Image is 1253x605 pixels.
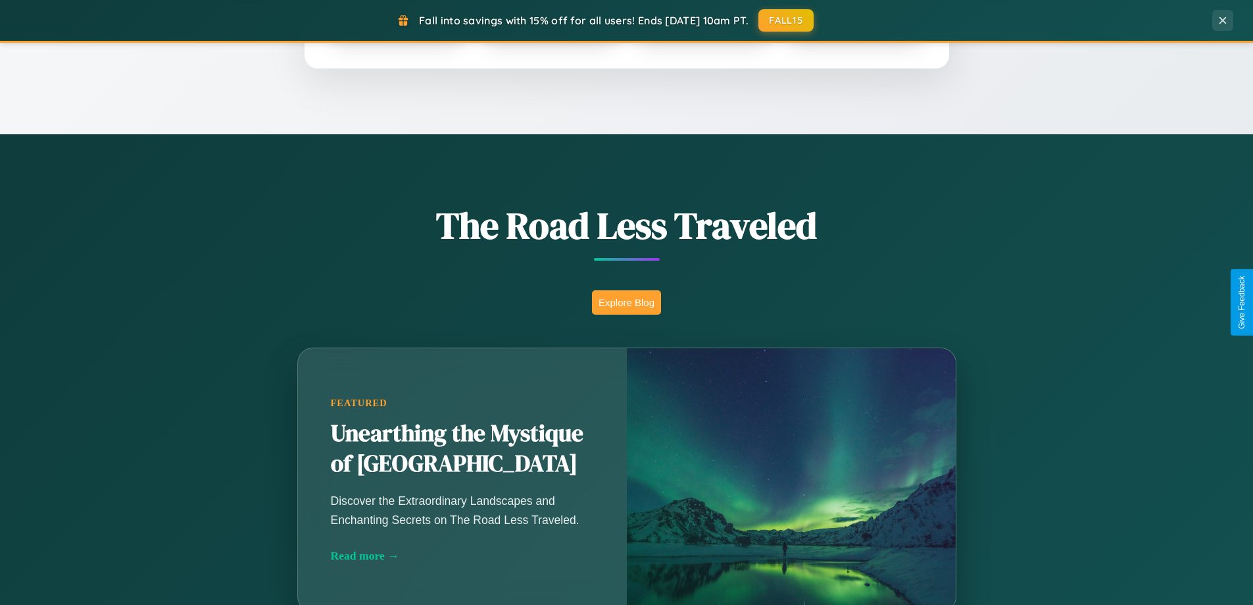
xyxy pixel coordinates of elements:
span: Fall into savings with 15% off for all users! Ends [DATE] 10am PT. [419,14,749,27]
button: FALL15 [758,9,814,32]
p: Discover the Extraordinary Landscapes and Enchanting Secrets on The Road Less Traveled. [331,492,594,529]
div: Featured [331,398,594,409]
h2: Unearthing the Mystique of [GEOGRAPHIC_DATA] [331,419,594,479]
h1: The Road Less Traveled [232,200,1021,251]
div: Read more → [331,549,594,563]
div: Give Feedback [1237,276,1246,329]
button: Explore Blog [592,290,661,315]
